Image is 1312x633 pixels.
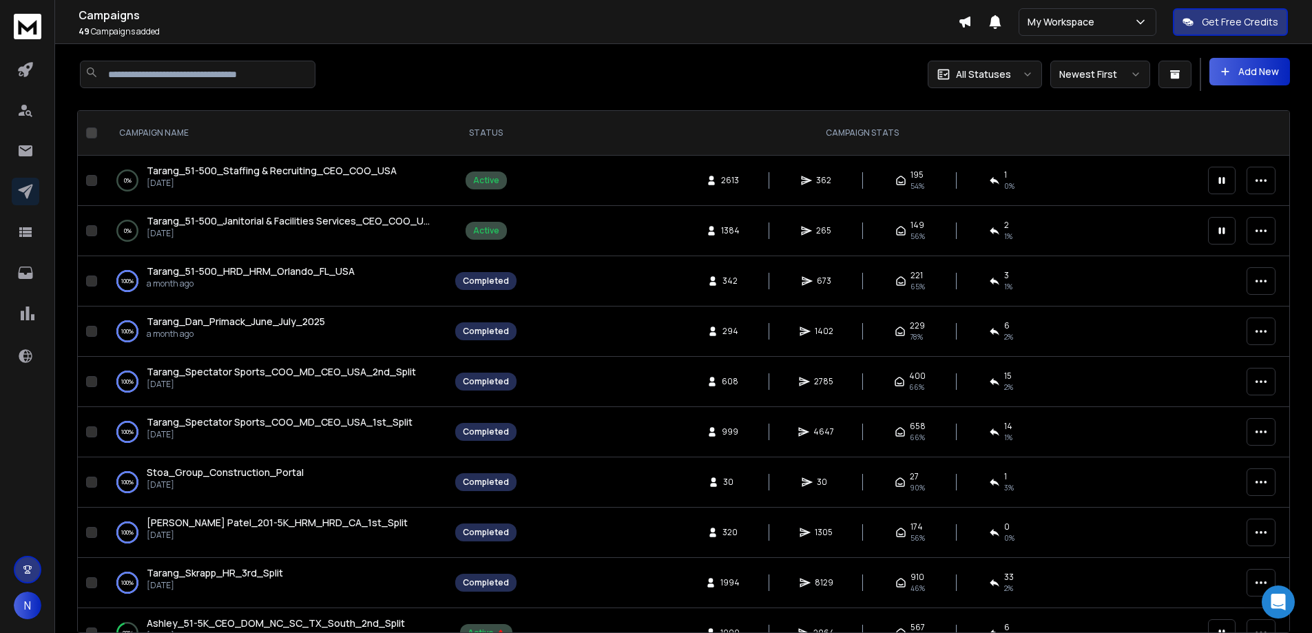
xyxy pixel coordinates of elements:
[147,214,436,227] span: Tarang_51-500_Janitorial & Facilities Services_CEO_COO_USA
[79,25,90,37] span: 49
[103,407,447,457] td: 100%Tarang_Spectator Sports_COO_MD_CEO_USA_1st_Split[DATE]
[147,566,283,579] span: Tarang_Skrapp_HR_3rd_Split
[121,324,134,338] p: 100 %
[147,214,433,228] a: Tarang_51-500_Janitorial & Facilities Services_CEO_COO_USA
[910,482,925,493] span: 90 %
[910,583,925,594] span: 46 %
[1004,471,1007,482] span: 1
[1004,331,1013,342] span: 2 %
[722,426,738,437] span: 999
[1004,371,1012,382] span: 15
[910,572,924,583] span: 910
[121,576,134,590] p: 100 %
[910,432,925,443] span: 66 %
[1050,61,1150,88] button: Newest First
[1004,432,1012,443] span: 1 %
[121,425,134,439] p: 100 %
[722,527,738,538] span: 320
[147,228,433,239] p: [DATE]
[525,111,1200,156] th: CAMPAIGN STATS
[147,415,413,429] a: Tarang_Spectator Sports_COO_MD_CEO_USA_1st_Split
[1209,58,1290,85] button: Add New
[473,225,499,236] div: Active
[103,156,447,206] td: 0%Tarang_51-500_Staffing & Recruiting_CEO_COO_USA[DATE]
[14,14,41,39] img: logo
[103,256,447,307] td: 100%Tarang_51-500_HRD_HRM_Orlando_FL_USAa month ago
[910,532,925,543] span: 56 %
[1004,281,1012,292] span: 1 %
[79,7,958,23] h1: Campaigns
[463,577,509,588] div: Completed
[1004,583,1013,594] span: 2 %
[147,466,304,479] span: Stoa_Group_Construction_Portal
[1004,169,1007,180] span: 1
[910,231,925,242] span: 56 %
[816,225,831,236] span: 265
[910,270,923,281] span: 221
[910,331,923,342] span: 78 %
[1262,585,1295,619] div: Open Intercom Messenger
[103,206,447,256] td: 0%Tarang_51-500_Janitorial & Facilities Services_CEO_COO_USA[DATE]
[815,577,833,588] span: 8129
[1004,270,1009,281] span: 3
[722,376,738,387] span: 608
[121,274,134,288] p: 100 %
[103,558,447,608] td: 100%Tarang_Skrapp_HR_3rd_Split[DATE]
[910,281,925,292] span: 65 %
[910,180,924,191] span: 54 %
[147,479,304,490] p: [DATE]
[463,276,509,287] div: Completed
[103,357,447,407] td: 100%Tarang_Spectator Sports_COO_MD_CEO_USA_2nd_Split[DATE]
[1004,421,1012,432] span: 14
[463,477,509,488] div: Completed
[909,382,924,393] span: 66 %
[121,375,134,388] p: 100 %
[1202,15,1278,29] p: Get Free Credits
[473,175,499,186] div: Active
[1173,8,1288,36] button: Get Free Credits
[909,371,926,382] span: 400
[817,276,831,287] span: 673
[447,111,525,156] th: STATUS
[121,475,134,489] p: 100 %
[147,516,408,530] a: [PERSON_NAME] Patel_201-5K_HRM_HRD_CA_1st_Split
[147,429,413,440] p: [DATE]
[1004,572,1014,583] span: 33
[1004,382,1013,393] span: 2 %
[1004,482,1014,493] span: 3 %
[147,329,325,340] p: a month ago
[813,426,834,437] span: 4647
[463,527,509,538] div: Completed
[1004,521,1010,532] span: 0
[1004,220,1009,231] span: 2
[956,68,1011,81] p: All Statuses
[147,178,397,189] p: [DATE]
[79,26,958,37] p: Campaigns added
[147,365,416,378] span: Tarang_Spectator Sports_COO_MD_CEO_USA_2nd_Split
[721,175,739,186] span: 2613
[910,521,923,532] span: 174
[147,264,355,278] a: Tarang_51-500_HRD_HRM_Orlando_FL_USA
[722,326,738,337] span: 294
[147,278,355,289] p: a month ago
[103,307,447,357] td: 100%Tarang_Dan_Primack_June_July_2025a month ago
[721,225,740,236] span: 1384
[910,421,926,432] span: 658
[815,326,833,337] span: 1402
[14,592,41,619] button: N
[722,276,738,287] span: 342
[910,471,919,482] span: 27
[147,530,408,541] p: [DATE]
[1004,320,1010,331] span: 6
[147,379,416,390] p: [DATE]
[1004,622,1010,633] span: 6
[124,174,132,187] p: 0 %
[815,527,833,538] span: 1305
[147,580,283,591] p: [DATE]
[1004,180,1014,191] span: 0 %
[1028,15,1100,29] p: My Workspace
[147,616,405,630] a: Ashley_51-5K_CEO_DOM_NC_SC_TX_South_2nd_Split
